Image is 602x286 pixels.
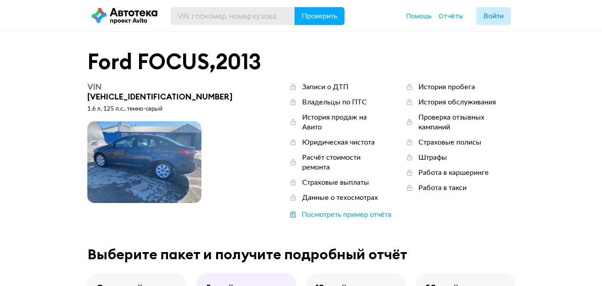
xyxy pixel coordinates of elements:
[171,7,295,25] input: VIN, госномер, номер кузова
[418,112,515,132] div: Проверка отзывных кампаний
[87,246,515,262] div: Выберите пакет и получите подробный отчёт
[289,210,391,220] a: Посмотреть пример отчёта
[418,183,467,193] div: Работа в такси
[295,7,344,25] button: Проверить
[476,7,511,25] button: Войти
[302,97,367,107] div: Владельцы по ПТС
[87,82,245,102] div: [VEHICLE_IDENTIFICATION_NUMBER]
[302,82,348,92] div: Записи о ДТП
[302,193,378,203] div: Данные о техосмотрах
[406,12,432,20] span: Помощь
[418,168,489,178] div: Работа в каршеринге
[302,153,387,172] div: Расчёт стоимости ремонта
[87,50,515,73] div: Ford FOCUS , 2013
[302,210,391,220] div: Посмотреть пример отчёта
[438,12,463,20] span: Отчёты
[302,178,369,187] div: Страховые выплаты
[302,112,387,132] div: История продаж на Авито
[418,153,447,162] div: Штрафы
[418,82,475,92] div: История пробега
[483,12,504,20] span: Войти
[418,137,481,147] div: Страховые полисы
[87,82,102,92] span: VIN
[302,12,337,20] span: Проверить
[406,12,432,21] a: Помощь
[418,97,496,107] div: История обслуживания
[87,105,245,113] div: 1.6 л, 125 л.c., темно-серый
[438,12,463,21] a: Отчёты
[302,137,375,147] div: Юридическая чистота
